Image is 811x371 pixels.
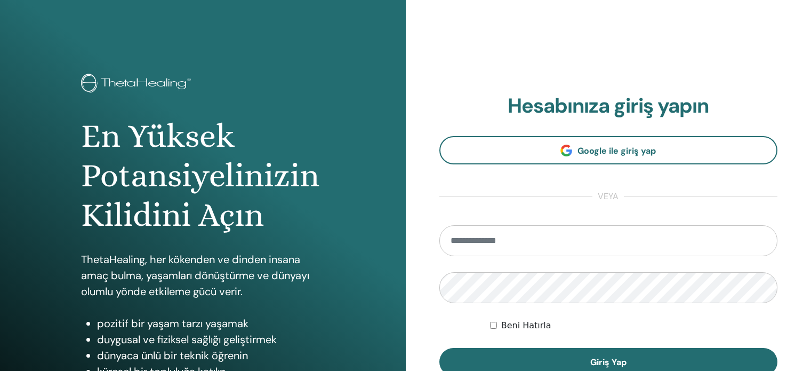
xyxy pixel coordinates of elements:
[439,94,778,119] h2: Hesabınıza giriş yapın
[490,319,777,332] div: Keep me authenticated indefinitely or until I manually logout
[590,357,627,368] span: Giriş Yap
[592,190,624,203] span: veya
[97,348,325,364] li: dünyaca ünlü bir teknik öğrenin
[81,116,325,235] h1: En Yüksek Potansiyelinizin Kilidini Açın
[97,331,325,348] li: duygusal ve fiziksel sağlığı geliştirmek
[97,315,325,331] li: pozitif bir yaşam tarzı yaşamak
[501,319,551,332] label: Beni Hatırla
[439,136,778,164] a: Google ile giriş yap
[81,251,325,299] p: ThetaHealing, her kökenden ve dinden insana amaç bulma, yaşamları dönüştürme ve dünyayı olumlu yö...
[577,145,656,156] span: Google ile giriş yap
